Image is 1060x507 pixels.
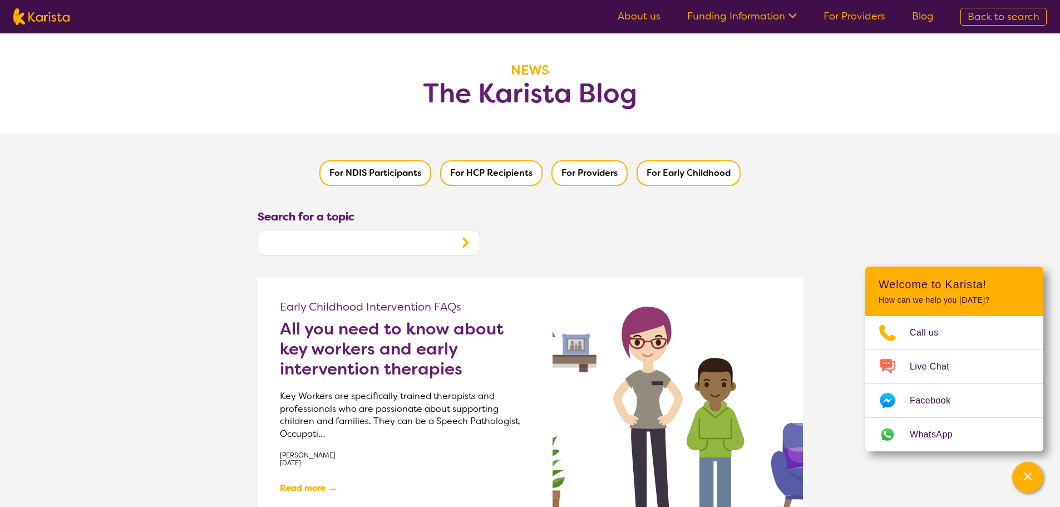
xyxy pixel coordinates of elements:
[551,160,628,186] button: Filter by Providers
[910,324,952,341] span: Call us
[280,451,530,467] p: [PERSON_NAME] [DATE]
[879,278,1030,291] h2: Welcome to Karista!
[280,479,338,498] a: Read more→
[865,267,1043,451] div: Channel Menu
[319,160,431,186] button: Filter by NDIS Participants
[910,358,963,375] span: Live Chat
[687,9,797,23] a: Funding Information
[960,8,1047,26] a: Back to search
[280,390,530,440] p: Key Workers are specifically trained therapists and professionals who are passionate about suppor...
[280,300,530,313] p: Early Childhood Intervention FAQs
[824,9,885,23] a: For Providers
[865,418,1043,451] a: Web link opens in a new tab.
[440,160,543,186] button: Filter by HCP Recipients
[910,392,964,409] span: Facebook
[451,230,480,255] button: Search
[968,10,1039,23] span: Back to search
[280,319,530,379] a: All you need to know about key workers and early intervention therapies
[258,208,354,225] label: Search for a topic
[1012,462,1043,493] button: Channel Menu
[13,8,70,25] img: Karista logo
[327,479,338,498] span: →
[618,9,660,23] a: About us
[879,296,1030,305] p: How can we help you [DATE]?
[865,316,1043,451] ul: Choose channel
[637,160,741,186] button: Filter by Early Childhood
[910,426,966,443] span: WhatsApp
[912,9,934,23] a: Blog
